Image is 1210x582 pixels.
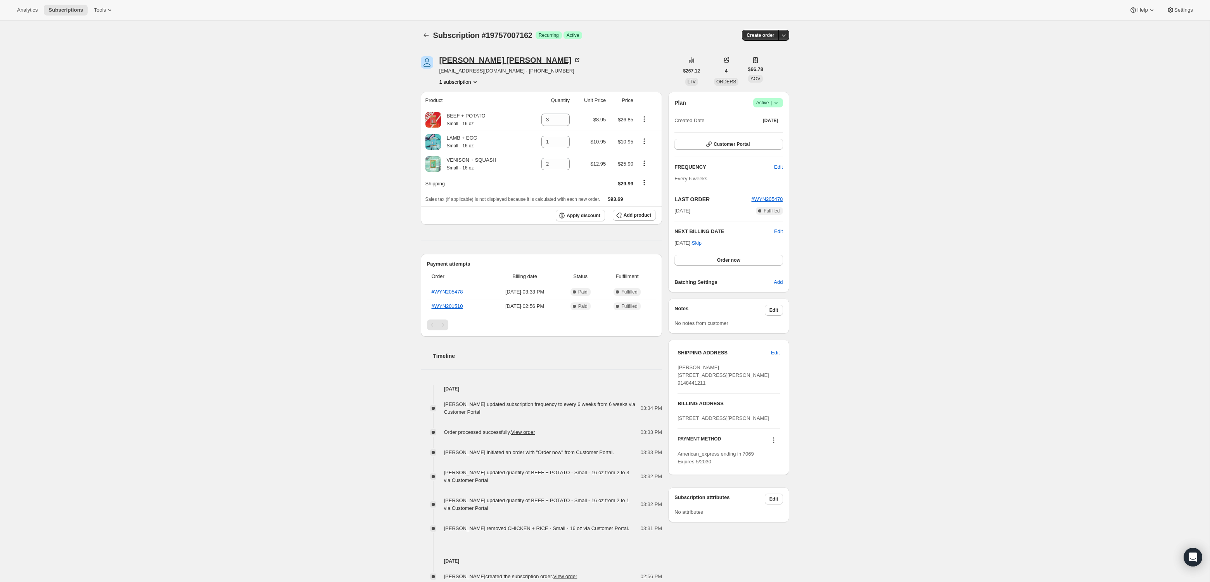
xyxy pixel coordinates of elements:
[678,400,780,408] h3: BILLING ADDRESS
[439,78,479,86] button: Product actions
[674,278,774,286] h6: Batching Settings
[641,573,662,580] span: 02:56 PM
[621,303,637,309] span: Fulfilled
[674,305,765,316] h3: Notes
[674,228,774,235] h2: NEXT BILLING DATE
[765,494,783,504] button: Edit
[94,7,106,13] span: Tools
[674,176,707,181] span: Every 6 weeks
[674,163,774,171] h2: FREQUENCY
[567,32,579,38] span: Active
[766,347,784,359] button: Edit
[1184,548,1202,566] div: Open Intercom Messenger
[618,161,633,167] span: $25.90
[769,161,787,173] button: Edit
[441,156,496,172] div: VENISON + SQUASH
[716,79,736,85] span: ORDERS
[678,364,769,386] span: [PERSON_NAME] [STREET_ADDRESS][PERSON_NAME] 9148441211
[764,208,780,214] span: Fulfilled
[421,92,527,109] th: Product
[432,289,463,295] a: #WYN205478
[752,196,783,202] a: #WYN205478
[447,165,474,171] small: Small - 16 oz
[688,79,696,85] span: LTV
[674,195,751,203] h2: LAST ORDER
[421,385,662,393] h4: [DATE]
[539,32,559,38] span: Recurring
[17,7,38,13] span: Analytics
[567,212,600,219] span: Apply discount
[641,473,662,480] span: 03:32 PM
[674,99,686,107] h2: Plan
[674,509,703,515] span: No attributes
[613,210,656,221] button: Add product
[444,497,629,511] span: [PERSON_NAME] updated quantity of BEEF + POTATO - Small - 16 oz from 2 to 1 via Customer Portal
[591,161,606,167] span: $12.95
[679,66,705,76] button: $267.12
[44,5,88,16] button: Subscriptions
[447,121,474,126] small: Small - 16 oz
[692,239,702,247] span: Skip
[742,30,779,41] button: Create order
[433,31,532,40] span: Subscription #19757007162
[756,99,780,107] span: Active
[747,32,774,38] span: Create order
[572,92,608,109] th: Unit Price
[748,66,763,73] span: $66.78
[89,5,118,16] button: Tools
[618,181,633,187] span: $29.99
[608,92,636,109] th: Price
[641,404,662,412] span: 03:34 PM
[447,143,474,149] small: Small - 16 oz
[618,117,633,123] span: $26.85
[439,67,581,75] span: [EMAIL_ADDRESS][DOMAIN_NAME] · [PHONE_NUMBER]
[425,197,600,202] span: Sales tax (if applicable) is not displayed because it is calculated with each new order.
[591,139,606,145] span: $10.95
[427,268,489,285] th: Order
[674,255,783,266] button: Order now
[765,305,783,316] button: Edit
[674,207,690,215] span: [DATE]
[492,273,558,280] span: Billing date
[427,319,656,330] nav: Pagination
[425,134,441,150] img: product img
[444,573,577,579] span: [PERSON_NAME] created the subscription order.
[492,302,558,310] span: [DATE] · 02:56 PM
[511,429,535,435] a: View order
[608,196,623,202] span: $93.69
[444,429,535,435] span: Order processed successfully.
[771,349,780,357] span: Edit
[441,112,486,128] div: BEEF + POTATO
[1174,7,1193,13] span: Settings
[774,228,783,235] button: Edit
[674,494,765,504] h3: Subscription attributes
[769,496,778,502] span: Edit
[771,100,772,106] span: |
[678,451,754,465] span: American_express ending in 7069 Expires 5/2030
[774,163,783,171] span: Edit
[752,195,783,203] button: #WYN205478
[641,428,662,436] span: 03:33 PM
[421,30,432,41] button: Subscriptions
[444,401,636,415] span: [PERSON_NAME] updated subscription frequency to every 6 weeks from 6 weeks via Customer Portal
[769,276,787,288] button: Add
[638,159,650,168] button: Product actions
[492,288,558,296] span: [DATE] · 03:33 PM
[674,320,728,326] span: No notes from customer
[641,525,662,532] span: 03:31 PM
[774,278,783,286] span: Add
[758,115,783,126] button: [DATE]
[593,117,606,123] span: $8.95
[444,449,614,455] span: [PERSON_NAME] initiated an order with "Order now" from Customer Portal.
[638,178,650,187] button: Shipping actions
[439,56,581,64] div: [PERSON_NAME] [PERSON_NAME]
[720,66,732,76] button: 4
[725,68,728,74] span: 4
[444,470,629,483] span: [PERSON_NAME] updated quantity of BEEF + POTATO - Small - 16 oz from 2 to 3 via Customer Portal
[427,260,656,268] h2: Payment attempts
[769,307,778,313] span: Edit
[638,115,650,123] button: Product actions
[618,139,633,145] span: $10.95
